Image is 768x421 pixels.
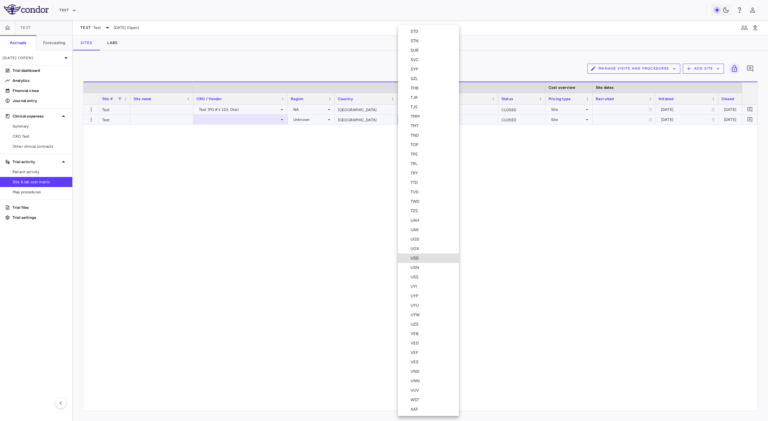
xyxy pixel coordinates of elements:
[411,95,420,100] div: TJR
[411,378,422,384] div: VNN
[411,76,420,82] div: SZL
[411,407,421,412] div: XAF
[411,180,420,185] div: TTD
[411,151,420,157] div: TPE
[411,284,420,289] div: UYI
[411,170,420,176] div: TRY
[411,199,422,204] div: TWD
[411,255,421,261] div: USD
[411,123,421,129] div: TMT
[411,321,421,327] div: UZS
[411,208,420,214] div: TZS
[411,274,421,280] div: USS
[411,246,422,252] div: UGX
[411,48,421,53] div: SUR
[411,189,421,195] div: TVD
[411,303,421,308] div: UYU
[411,388,422,393] div: VUV
[411,350,421,356] div: VEF
[411,236,422,242] div: UGS
[411,331,421,337] div: VEB
[411,29,421,34] div: STD
[411,218,422,223] div: UAH
[411,85,421,91] div: THB
[411,66,421,72] div: SYP
[411,340,421,346] div: VED
[411,133,421,138] div: TND
[411,142,421,148] div: TOP
[411,161,420,167] div: TRL
[411,104,420,110] div: TJS
[411,397,422,403] div: WST
[411,38,421,44] div: STN
[411,57,421,63] div: SVC
[411,227,421,233] div: UAK
[411,369,422,374] div: VND
[411,359,421,365] div: VES
[411,114,422,119] div: TMM
[411,265,422,270] div: USN
[411,312,422,318] div: UYW
[411,293,421,299] div: UYP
